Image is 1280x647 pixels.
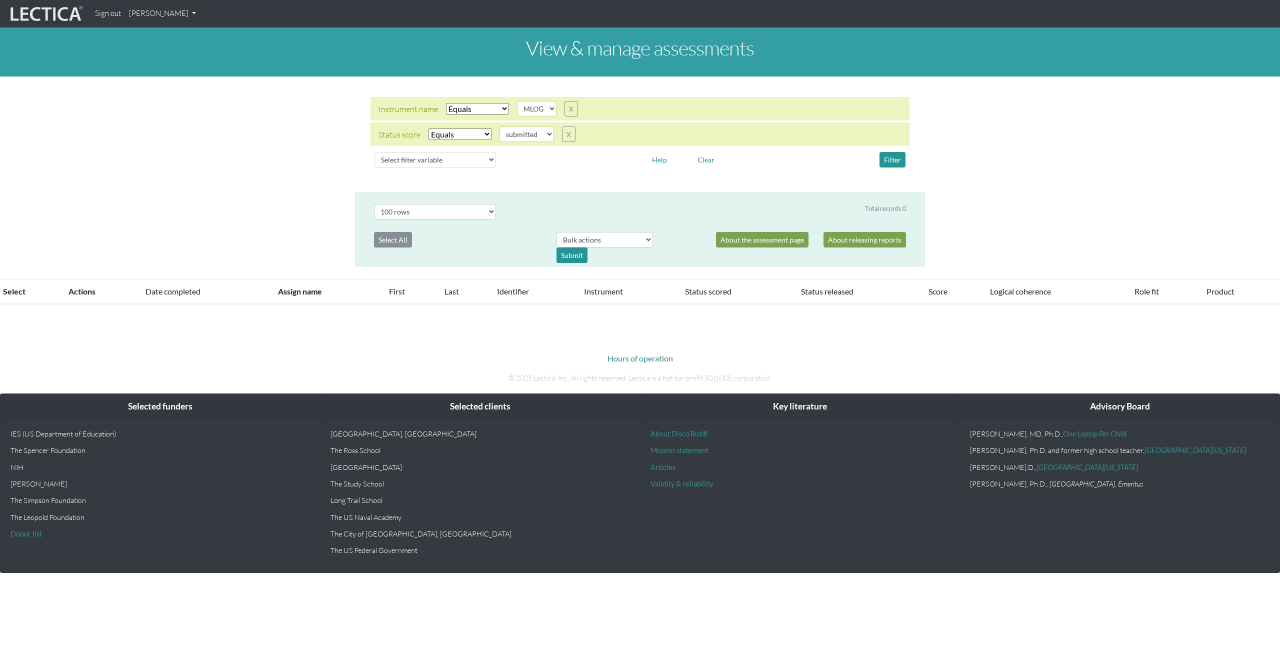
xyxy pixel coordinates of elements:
[8,4,83,23] img: lecticalive
[928,286,947,296] a: Score
[91,4,125,23] a: Sign out
[10,429,310,438] p: IES (US Department of Education)
[1063,429,1126,438] a: One Laptop Per Child
[10,463,310,471] p: NIH
[607,353,673,363] a: Hours of operation
[647,152,671,167] button: Help
[62,279,139,304] th: Actions
[10,529,42,538] a: Donor list
[330,479,630,488] p: The Study School
[330,546,630,554] p: The US Federal Government
[562,126,575,142] button: X
[650,429,707,438] a: About DiscoTest®
[716,232,808,247] a: About the assessment page
[374,232,412,247] button: Select All
[330,446,630,454] p: The Ross School
[685,286,731,296] a: Status scored
[970,446,1269,454] p: [PERSON_NAME], Ph.D. and former high school teacher,
[1036,463,1138,471] a: [GEOGRAPHIC_DATA][US_STATE]
[10,513,310,521] p: The Leopold Foundation
[650,479,713,488] a: Validity & reliability
[879,152,905,167] button: Filter
[647,154,671,163] a: Help
[960,394,1279,419] div: Advisory Board
[990,286,1051,296] a: Logical coherence
[320,394,640,419] div: Selected clients
[640,394,960,419] div: Key literature
[378,128,420,140] div: Status score
[1134,286,1159,296] a: Role fit
[970,429,1269,438] p: [PERSON_NAME], MD, Ph.D.,
[10,496,310,504] p: The Simpson Foundation
[823,232,906,247] a: About releasing reports
[145,286,200,296] a: Date completed
[650,463,675,471] a: Articles
[650,446,708,454] a: Mission statement
[389,286,405,296] a: First
[0,394,320,419] div: Selected funders
[1046,479,1143,488] em: , [GEOGRAPHIC_DATA], Emeritus
[556,247,587,263] div: Submit
[1144,446,1246,454] a: [GEOGRAPHIC_DATA][US_STATE]
[330,513,630,521] p: The US Naval Academy
[1206,286,1234,296] a: Product
[272,279,383,304] th: Assign name
[970,479,1269,488] p: [PERSON_NAME], Ph.D.
[10,446,310,454] p: The Spencer Foundation
[497,286,529,296] a: Identifier
[378,103,438,115] div: Instrument name
[444,286,459,296] a: Last
[330,496,630,504] p: Long Trail School
[330,463,630,471] p: [GEOGRAPHIC_DATA]
[584,286,623,296] a: Instrument
[330,429,630,438] p: [GEOGRAPHIC_DATA], [GEOGRAPHIC_DATA]
[10,479,310,488] p: [PERSON_NAME]
[362,372,917,383] p: © 2025 Lectica, Inc. All rights reserved. Lectica is a not for profit 501(c)(3) corporation.
[330,529,630,538] p: The City of [GEOGRAPHIC_DATA], [GEOGRAPHIC_DATA]
[865,204,906,213] div: Total records 0
[564,101,578,116] button: X
[693,152,719,167] button: Clear
[125,4,200,23] a: [PERSON_NAME]
[970,463,1269,471] p: [PERSON_NAME].D.,
[801,286,853,296] a: Status released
